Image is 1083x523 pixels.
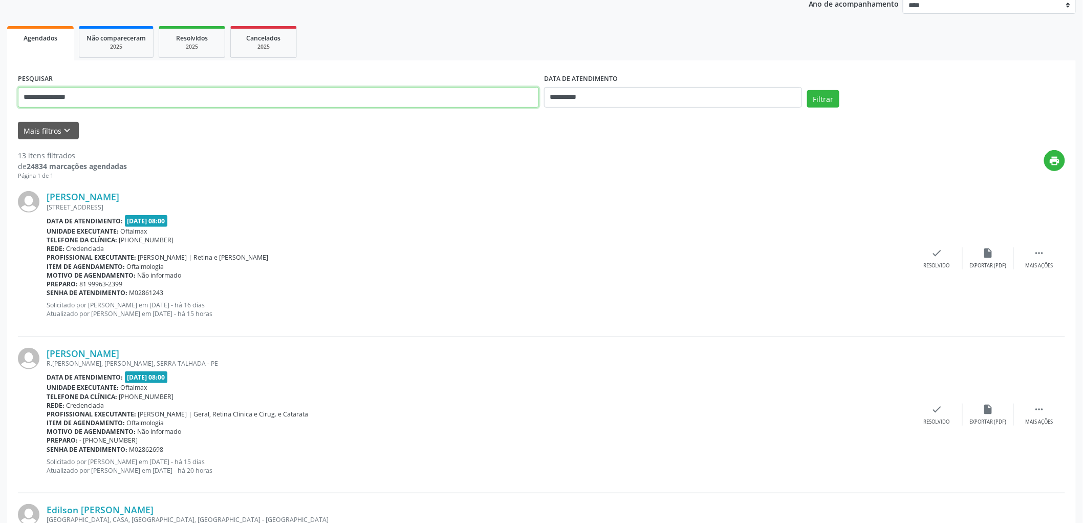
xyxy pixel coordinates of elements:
div: Exportar (PDF) [970,262,1007,269]
p: Solicitado por [PERSON_NAME] em [DATE] - há 16 dias Atualizado por [PERSON_NAME] em [DATE] - há 1... [47,301,912,318]
div: 2025 [238,43,289,51]
span: M02861243 [129,288,164,297]
b: Senha de atendimento: [47,288,127,297]
p: Solicitado por [PERSON_NAME] em [DATE] - há 15 dias Atualizado por [PERSON_NAME] em [DATE] - há 2... [47,457,912,475]
button: Filtrar [807,90,839,108]
span: Não informado [138,427,182,436]
div: 13 itens filtrados [18,150,127,161]
span: [DATE] 08:00 [125,371,168,383]
span: Oftalmax [121,227,147,236]
i: check [932,404,943,415]
b: Rede: [47,244,64,253]
b: Unidade executante: [47,383,119,392]
div: Mais ações [1026,419,1053,426]
span: Cancelados [247,34,281,43]
div: [STREET_ADDRESS] [47,203,912,212]
b: Item de agendamento: [47,419,125,427]
span: Credenciada [67,401,104,410]
b: Item de agendamento: [47,262,125,271]
button: print [1044,150,1065,171]
div: 2025 [86,43,146,51]
b: Profissional executante: [47,253,136,262]
b: Data de atendimento: [47,217,123,225]
span: Credenciada [67,244,104,253]
b: Telefone da clínica: [47,236,117,244]
span: [PERSON_NAME] | Retina e [PERSON_NAME] [138,253,269,262]
span: Oftalmologia [127,262,164,271]
span: - [PHONE_NUMBER] [80,436,138,445]
div: Resolvido [924,419,950,426]
i: insert_drive_file [983,247,994,259]
span: Não compareceram [86,34,146,43]
div: de [18,161,127,172]
a: Edilson [PERSON_NAME] [47,504,154,515]
b: Rede: [47,401,64,410]
button: Mais filtroskeyboard_arrow_down [18,122,79,140]
b: Motivo de agendamento: [47,271,136,280]
div: Resolvido [924,262,950,269]
i: print [1049,155,1060,166]
span: Não informado [138,271,182,280]
div: 2025 [166,43,218,51]
label: DATA DE ATENDIMENTO [544,71,618,87]
b: Data de atendimento: [47,373,123,382]
a: [PERSON_NAME] [47,348,119,359]
span: Resolvidos [176,34,208,43]
span: [PERSON_NAME] | Geral, Retina Clinica e Cirug. e Catarata [138,410,309,419]
span: Agendados [24,34,57,43]
span: [PHONE_NUMBER] [119,236,174,244]
a: [PERSON_NAME] [47,191,119,202]
i: check [932,247,943,259]
span: [DATE] 08:00 [125,215,168,227]
img: img [18,191,39,213]
b: Unidade executante: [47,227,119,236]
b: Preparo: [47,280,78,288]
b: Preparo: [47,436,78,445]
strong: 24834 marcações agendadas [27,161,127,171]
span: 81 99963-2399 [80,280,123,288]
span: Oftalmax [121,383,147,392]
i:  [1034,247,1045,259]
div: R.[PERSON_NAME], [PERSON_NAME], SERRA TALHADA - PE [47,359,912,368]
i: keyboard_arrow_down [62,125,73,136]
label: PESQUISAR [18,71,53,87]
div: Mais ações [1026,262,1053,269]
div: Exportar (PDF) [970,419,1007,426]
b: Telefone da clínica: [47,392,117,401]
img: img [18,348,39,369]
span: [PHONE_NUMBER] [119,392,174,401]
div: Página 1 de 1 [18,172,127,180]
b: Profissional executante: [47,410,136,419]
i: insert_drive_file [983,404,994,415]
b: Motivo de agendamento: [47,427,136,436]
span: Oftalmologia [127,419,164,427]
i:  [1034,404,1045,415]
span: M02862698 [129,445,164,454]
b: Senha de atendimento: [47,445,127,454]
